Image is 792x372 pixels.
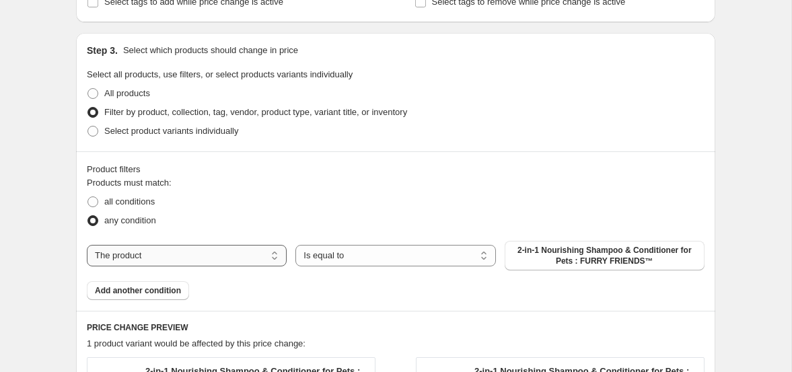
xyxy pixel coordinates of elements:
span: Add another condition [95,285,181,296]
span: 2-in-1 Nourishing Shampoo & Conditioner for Pets : FURRY FRIENDS™ [513,245,696,266]
h2: Step 3. [87,44,118,57]
span: Filter by product, collection, tag, vendor, product type, variant title, or inventory [104,107,407,117]
button: 2-in-1 Nourishing Shampoo & Conditioner for Pets : FURRY FRIENDS™ [505,241,705,270]
span: 1 product variant would be affected by this price change: [87,338,305,348]
span: all conditions [104,196,155,207]
p: Select which products should change in price [123,44,298,57]
button: Add another condition [87,281,189,300]
span: All products [104,88,150,98]
span: Select all products, use filters, or select products variants individually [87,69,353,79]
span: Select product variants individually [104,126,238,136]
div: Product filters [87,163,705,176]
span: Products must match: [87,178,172,188]
span: any condition [104,215,156,225]
h6: PRICE CHANGE PREVIEW [87,322,705,333]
